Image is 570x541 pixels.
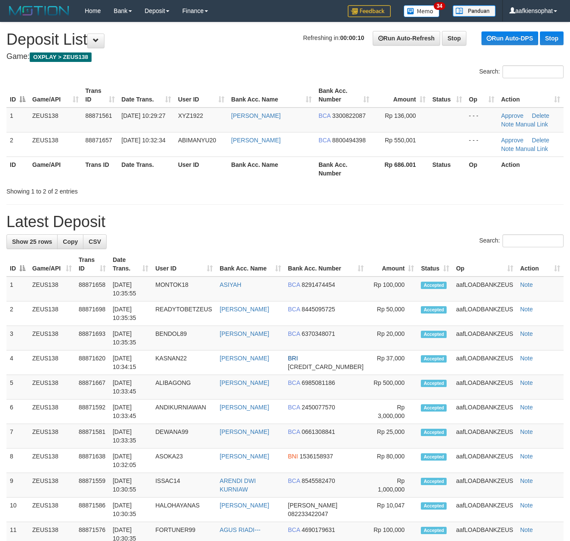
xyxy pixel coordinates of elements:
th: User ID: activate to sort column ascending [175,83,228,108]
a: [PERSON_NAME] [220,502,269,509]
div: Showing 1 to 2 of 2 entries [6,184,231,196]
td: 88871667 [75,375,109,400]
th: Game/API: activate to sort column ascending [29,83,82,108]
td: ANDIKURNIAWAN [152,400,216,424]
td: Rp 50,000 [367,301,418,326]
td: 1 [6,277,29,301]
span: [DATE] 10:29:27 [122,112,165,119]
span: Accepted [421,478,447,485]
td: Rp 80,000 [367,449,418,473]
a: Stop [540,31,564,45]
td: aafLOADBANKZEUS [453,400,517,424]
th: Trans ID: activate to sort column ascending [82,83,118,108]
input: Search: [503,234,564,247]
a: Show 25 rows [6,234,58,249]
span: Accepted [421,453,447,461]
td: 88871693 [75,326,109,350]
a: [PERSON_NAME] [231,137,281,144]
th: User ID: activate to sort column ascending [152,252,216,277]
td: aafLOADBANKZEUS [453,498,517,522]
td: 88871559 [75,473,109,498]
td: ZEUS138 [29,326,75,350]
span: BCA [288,330,300,337]
th: Date Trans.: activate to sort column ascending [109,252,152,277]
a: AGUS RIADI--- [220,526,260,533]
td: BENDOL89 [152,326,216,350]
td: aafLOADBANKZEUS [453,326,517,350]
td: Rp 3,000,000 [367,400,418,424]
td: ZEUS138 [29,132,82,157]
span: BCA [319,112,331,119]
span: [PERSON_NAME] [288,502,337,509]
td: ZEUS138 [29,375,75,400]
img: panduan.png [453,5,496,17]
img: MOTION_logo.png [6,4,72,17]
th: Trans ID [82,157,118,181]
span: BCA [288,404,300,411]
span: Accepted [421,527,447,534]
td: [DATE] 10:32:05 [109,449,152,473]
span: OXPLAY > ZEUS138 [30,52,92,62]
a: Run Auto-DPS [481,31,538,45]
span: BCA [288,281,300,288]
td: aafLOADBANKZEUS [453,277,517,301]
a: ARENDI DWI KURNIAW [220,477,256,493]
td: KASNAN22 [152,350,216,375]
span: Copy 8291474454 to clipboard [302,281,335,288]
td: 1 [6,108,29,132]
td: 2 [6,132,29,157]
td: 3 [6,326,29,350]
span: BCA [288,428,300,435]
td: ZEUS138 [29,449,75,473]
span: 88871561 [86,112,112,119]
span: Accepted [421,306,447,314]
td: aafLOADBANKZEUS [453,473,517,498]
span: [DATE] 10:32:34 [122,137,165,144]
td: [DATE] 10:35:35 [109,301,152,326]
td: [DATE] 10:33:35 [109,424,152,449]
td: 88871658 [75,277,109,301]
td: 4 [6,350,29,375]
td: [DATE] 10:34:15 [109,350,152,375]
td: ZEUS138 [29,301,75,326]
td: 5 [6,375,29,400]
th: Status [429,157,466,181]
span: Show 25 rows [12,238,52,245]
span: Copy 3300822087 to clipboard [332,112,366,119]
a: Note [520,428,533,435]
td: Rp 1,000,000 [367,473,418,498]
span: Copy 346601054124530 to clipboard [288,363,364,370]
span: BNI [288,453,298,460]
span: Accepted [421,429,447,436]
th: Op: activate to sort column ascending [453,252,517,277]
a: Manual Link [515,145,548,152]
span: Copy 1536158937 to clipboard [300,453,333,460]
a: Delete [532,137,549,144]
span: Accepted [421,404,447,412]
span: Rp 550,001 [385,137,416,144]
td: DEWANA99 [152,424,216,449]
td: aafLOADBANKZEUS [453,301,517,326]
span: Accepted [421,282,447,289]
h1: Deposit List [6,31,564,48]
span: Copy 0661308841 to clipboard [302,428,335,435]
td: 88871638 [75,449,109,473]
td: ZEUS138 [29,498,75,522]
a: [PERSON_NAME] [220,306,269,313]
a: Note [520,526,533,533]
a: Note [520,306,533,313]
span: Copy 8800494398 to clipboard [332,137,366,144]
span: Accepted [421,355,447,363]
a: Note [520,502,533,509]
a: Note [501,145,514,152]
span: 34 [434,2,445,10]
th: Amount: activate to sort column ascending [373,83,429,108]
span: XYZ1922 [178,112,203,119]
th: Action: activate to sort column ascending [498,83,564,108]
td: 88871586 [75,498,109,522]
a: [PERSON_NAME] [220,453,269,460]
th: Bank Acc. Name: activate to sort column ascending [216,252,285,277]
a: [PERSON_NAME] [220,379,269,386]
th: ID: activate to sort column descending [6,83,29,108]
th: Date Trans.: activate to sort column ascending [118,83,175,108]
